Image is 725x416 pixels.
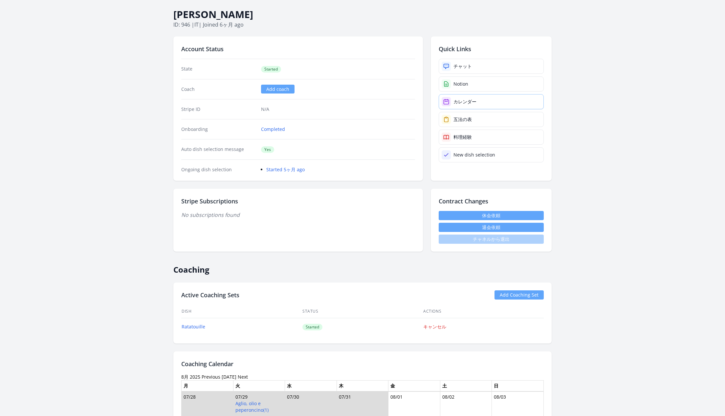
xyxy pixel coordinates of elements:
div: Notion [453,81,468,87]
h1: [PERSON_NAME] [173,8,552,21]
div: 五法の表 [453,116,472,123]
a: 料理経験 [439,130,544,145]
h2: Coaching [173,260,552,275]
h2: Contract Changes [439,197,544,206]
th: Status [302,305,423,318]
dt: Ongoing dish selection [181,166,256,173]
span: チャネルから退出 [439,235,544,244]
th: 火 [233,380,285,391]
p: N/A [261,106,415,113]
a: Completed [261,126,285,133]
div: New dish selection [453,152,495,158]
a: キャンセル [423,323,446,330]
a: New dish selection [439,147,544,162]
th: 木 [337,380,388,391]
div: 料理経験 [453,134,472,140]
th: Actions [423,305,544,318]
a: Notion [439,76,544,92]
a: 休会依頼 [439,211,544,220]
dt: Auto dish selection message [181,146,256,153]
a: チャット [439,59,544,74]
a: Started 5ヶ月 ago [266,166,305,173]
a: カレンダー [439,94,544,109]
button: 退会依頼 [439,223,544,232]
a: Add Coaching Set [494,290,544,300]
th: Dish [181,305,302,318]
th: 水 [285,380,337,391]
p: ID: 946 | | Joined 6ヶ月 ago [173,21,552,29]
dt: Onboarding [181,126,256,133]
span: Started [302,324,322,330]
a: Add coach [261,85,295,94]
h2: Account Status [181,44,415,53]
a: [DATE] [222,374,236,380]
span: Yes [261,146,274,153]
time: 8月 2025 [181,374,200,380]
a: Next [238,374,248,380]
h2: Quick Links [439,44,544,53]
th: 土 [440,380,492,391]
p: No subscriptions found [181,211,415,219]
dt: Stripe ID [181,106,256,113]
span: Started [261,66,281,73]
a: 五法の表 [439,112,544,127]
a: Ratatouille [182,323,205,330]
span: it [194,21,199,28]
h2: Active Coaching Sets [181,290,239,300]
th: 月 [182,380,233,391]
a: Aglio, olio e peperoncino(1) [235,400,269,413]
div: チャット [453,63,472,70]
a: Previous [202,374,220,380]
h2: Stripe Subscriptions [181,197,415,206]
dt: State [181,66,256,73]
div: カレンダー [453,98,476,105]
dt: Coach [181,86,256,93]
th: 日 [492,380,544,391]
h2: Coaching Calendar [181,359,544,368]
th: 金 [388,380,440,391]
